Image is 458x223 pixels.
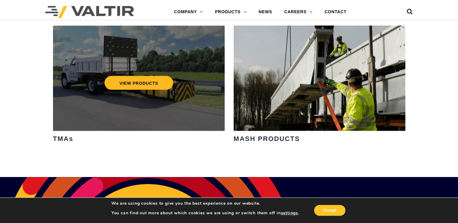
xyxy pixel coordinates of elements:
img: Valtir [45,6,134,18]
strong: TMAs [53,135,73,142]
a: CAREERS [278,6,319,18]
a: VIEW PRODUCTS [104,76,173,90]
p: You can find out more about which cookies we are using or switch them off in . [111,210,299,216]
strong: MASH PRODUCTS [234,135,300,142]
button: settings [281,210,298,216]
a: COMPANY [168,6,209,18]
p: We are using cookies to give you the best experience on our website. [111,201,299,206]
a: PRODUCTS [209,6,253,18]
button: Accept [314,205,345,216]
a: CONTACT [319,6,353,18]
a: NEWS [253,6,278,18]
